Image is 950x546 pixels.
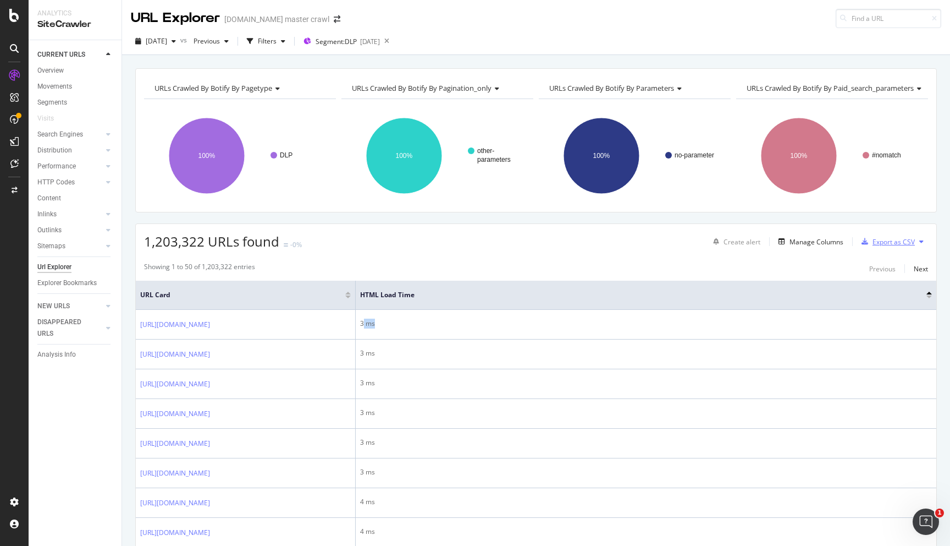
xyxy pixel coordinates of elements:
[144,262,255,275] div: Showing 1 to 50 of 1,203,322 entries
[37,97,67,108] div: Segments
[37,193,114,204] a: Content
[37,261,114,273] a: Url Explorer
[914,264,928,274] div: Next
[37,49,85,61] div: CURRENT URLS
[242,32,290,50] button: Filters
[37,113,54,124] div: Visits
[539,108,731,204] svg: A chart.
[547,79,721,97] h4: URLs Crawled By Botify By parameters
[140,468,210,479] a: [URL][DOMAIN_NAME]
[299,32,380,50] button: Segment:DLP[DATE]
[37,65,114,77] a: Overview
[284,243,288,247] img: Equal
[593,152,610,160] text: 100%
[872,151,901,159] text: #nomatch
[744,79,930,97] h4: URLs Crawled By Botify By paid_search_parameters
[37,301,103,312] a: NEW URLS
[198,152,216,160] text: 100%
[144,108,336,204] svg: A chart.
[258,36,277,46] div: Filters
[913,509,939,535] iframe: Intercom live chat
[352,83,491,93] span: URLs Crawled By Botify By pagination_only
[350,79,523,97] h4: URLs Crawled By Botify By pagination_only
[857,233,915,250] button: Export as CSV
[37,18,113,31] div: SiteCrawler
[280,151,292,159] text: DLP
[935,509,944,517] span: 1
[477,156,511,163] text: parameters
[37,225,103,236] a: Outlinks
[140,290,343,300] span: URL Card
[360,319,932,329] div: 3 ms
[360,438,932,447] div: 3 ms
[37,65,64,77] div: Overview
[37,9,113,18] div: Analytics
[37,316,93,340] div: DISAPPEARED URLS
[37,349,114,361] a: Analysis Info
[37,349,76,361] div: Analysis Info
[37,81,114,92] a: Movements
[224,14,329,25] div: [DOMAIN_NAME] master crawl
[341,108,533,204] svg: A chart.
[37,145,103,156] a: Distribution
[154,83,272,93] span: URLs Crawled By Botify By pagetype
[709,233,760,250] button: Create alert
[477,147,494,155] text: other-
[131,9,220,28] div: URL Explorer
[144,232,279,250] span: 1,203,322 URLs found
[37,277,97,289] div: Explorer Bookmarks
[189,32,233,50] button: Previous
[37,113,65,124] a: Visits
[37,49,103,61] a: CURRENT URLS
[189,36,220,46] span: Previous
[140,408,210,419] a: [URL][DOMAIN_NAME]
[789,237,843,247] div: Manage Columns
[180,35,189,45] span: vs
[869,262,896,275] button: Previous
[791,152,808,160] text: 100%
[334,15,340,23] div: arrow-right-arrow-left
[146,36,167,46] span: 2025 Sep. 15th
[140,319,210,330] a: [URL][DOMAIN_NAME]
[131,32,180,50] button: [DATE]
[140,438,210,449] a: [URL][DOMAIN_NAME]
[37,277,114,289] a: Explorer Bookmarks
[37,129,83,140] div: Search Engines
[140,527,210,538] a: [URL][DOMAIN_NAME]
[360,467,932,477] div: 3 ms
[37,241,103,252] a: Sitemaps
[290,240,302,249] div: -0%
[723,237,760,247] div: Create alert
[396,152,413,160] text: 100%
[37,193,61,204] div: Content
[37,81,72,92] div: Movements
[37,177,75,188] div: HTTP Codes
[37,177,103,188] a: HTTP Codes
[914,262,928,275] button: Next
[360,348,932,358] div: 3 ms
[152,79,326,97] h4: URLs Crawled By Botify By pagetype
[836,9,941,28] input: Find a URL
[360,378,932,388] div: 3 ms
[747,83,914,93] span: URLs Crawled By Botify By paid_search_parameters
[872,237,915,247] div: Export as CSV
[37,316,103,340] a: DISAPPEARED URLS
[140,349,210,360] a: [URL][DOMAIN_NAME]
[360,290,910,300] span: HTML Load Time
[736,108,928,204] svg: A chart.
[140,379,210,390] a: [URL][DOMAIN_NAME]
[37,301,70,312] div: NEW URLS
[360,408,932,418] div: 3 ms
[774,235,843,248] button: Manage Columns
[37,225,62,236] div: Outlinks
[37,129,103,140] a: Search Engines
[360,37,380,46] div: [DATE]
[37,241,65,252] div: Sitemaps
[869,264,896,274] div: Previous
[37,209,57,220] div: Inlinks
[360,497,932,507] div: 4 ms
[549,83,674,93] span: URLs Crawled By Botify By parameters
